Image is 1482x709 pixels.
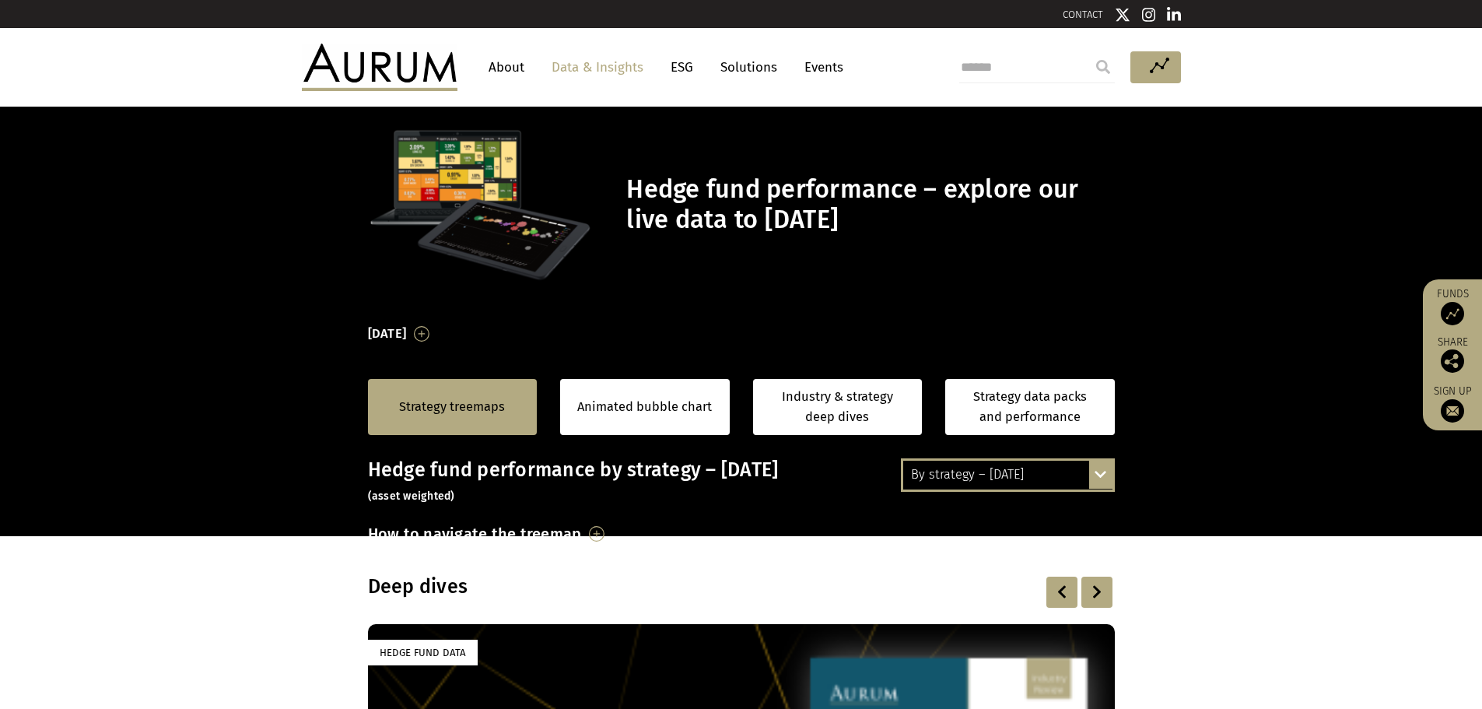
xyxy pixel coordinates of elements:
h3: Deep dives [368,575,914,598]
h3: Hedge fund performance by strategy – [DATE] [368,458,1115,505]
a: Sign up [1431,384,1474,423]
img: Sign up to our newsletter [1441,399,1464,423]
a: Strategy treemaps [399,397,505,417]
a: Solutions [713,53,785,82]
div: By strategy – [DATE] [903,461,1112,489]
img: Share this post [1441,349,1464,373]
h1: Hedge fund performance – explore our live data to [DATE] [626,174,1110,235]
a: About [481,53,532,82]
a: Events [797,53,843,82]
a: Industry & strategy deep dives [753,379,923,436]
div: Hedge Fund Data [368,640,478,665]
img: Access Funds [1441,302,1464,325]
div: Share [1431,337,1474,373]
h3: How to navigate the treemap [368,521,582,547]
a: Funds [1431,287,1474,325]
small: (asset weighted) [368,490,455,503]
a: Animated bubble chart [577,397,712,417]
img: Instagram icon [1142,7,1156,23]
img: Twitter icon [1115,7,1130,23]
h3: [DATE] [368,322,407,346]
img: Linkedin icon [1167,7,1181,23]
a: Data & Insights [544,53,651,82]
a: Strategy data packs and performance [945,379,1115,436]
input: Submit [1088,51,1119,82]
img: Aurum [302,44,457,90]
a: CONTACT [1063,9,1103,20]
a: ESG [663,53,701,82]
